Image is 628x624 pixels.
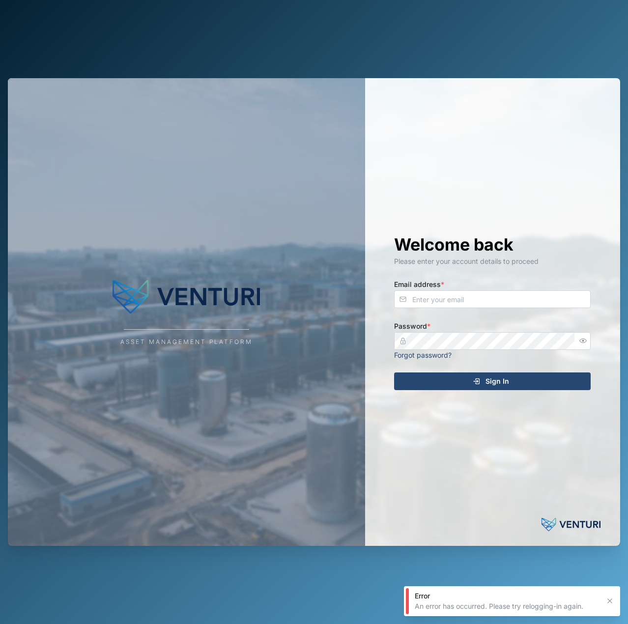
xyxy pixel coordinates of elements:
[485,373,509,390] span: Sign In
[394,290,591,308] input: Enter your email
[394,256,591,267] div: Please enter your account details to proceed
[394,372,591,390] button: Sign In
[113,277,260,316] img: Main Logo
[394,279,444,290] label: Email address
[542,514,600,534] img: Venturi
[394,321,430,332] label: Password
[415,591,599,601] div: Error
[394,351,452,359] a: Forgot password?
[415,601,599,611] div: An error has occurred. Please try relogging-in again.
[394,234,591,255] h1: Welcome back
[120,338,253,347] div: Asset Management Platform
